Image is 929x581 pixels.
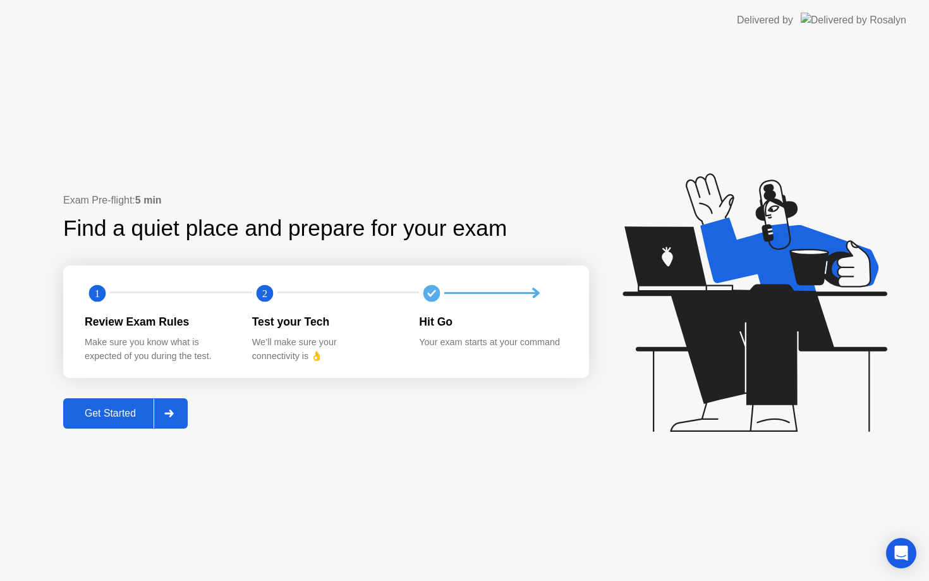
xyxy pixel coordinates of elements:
[262,287,267,299] text: 2
[886,538,916,568] div: Open Intercom Messenger
[419,314,566,330] div: Hit Go
[737,13,793,28] div: Delivered by
[801,13,906,27] img: Delivered by Rosalyn
[63,212,509,245] div: Find a quiet place and prepare for your exam
[252,336,399,363] div: We’ll make sure your connectivity is 👌
[85,336,232,363] div: Make sure you know what is expected of you during the test.
[63,193,589,208] div: Exam Pre-flight:
[252,314,399,330] div: Test your Tech
[135,195,162,205] b: 5 min
[85,314,232,330] div: Review Exam Rules
[95,287,100,299] text: 1
[419,336,566,350] div: Your exam starts at your command
[67,408,154,419] div: Get Started
[63,398,188,429] button: Get Started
